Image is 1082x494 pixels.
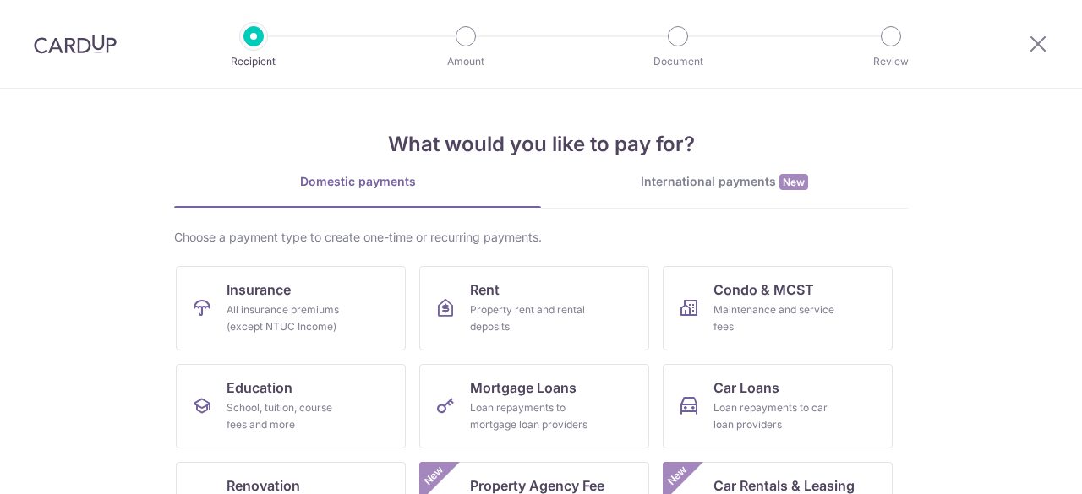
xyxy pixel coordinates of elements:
span: New [779,174,808,190]
span: Insurance [227,280,291,300]
img: CardUp [34,34,117,54]
div: Loan repayments to car loan providers [713,399,835,433]
div: All insurance premiums (except NTUC Income) [227,301,348,335]
span: Mortgage Loans [470,377,577,398]
span: Education [227,377,292,398]
span: Condo & MCST [713,280,814,300]
span: New [664,462,691,490]
a: EducationSchool, tuition, course fees and more [176,364,406,448]
iframe: Opens a widget where you can find more information [974,443,1065,486]
span: New [420,462,448,490]
div: Domestic payments [174,173,541,190]
div: International payments [541,173,908,191]
p: Document [615,53,740,70]
a: RentProperty rent and rental deposits [419,266,649,350]
a: Car LoansLoan repayments to car loan providers [663,364,893,448]
h4: What would you like to pay for? [174,129,908,160]
p: Review [828,53,954,70]
p: Recipient [191,53,316,70]
div: Maintenance and service fees [713,301,835,335]
div: Loan repayments to mortgage loan providers [470,399,592,433]
div: Property rent and rental deposits [470,301,592,335]
span: Car Loans [713,377,779,398]
div: Choose a payment type to create one-time or recurring payments. [174,229,908,246]
span: Rent [470,280,500,300]
a: InsuranceAll insurance premiums (except NTUC Income) [176,266,406,350]
a: Mortgage LoansLoan repayments to mortgage loan providers [419,364,649,448]
div: School, tuition, course fees and more [227,399,348,433]
p: Amount [403,53,528,70]
a: Condo & MCSTMaintenance and service fees [663,266,893,350]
